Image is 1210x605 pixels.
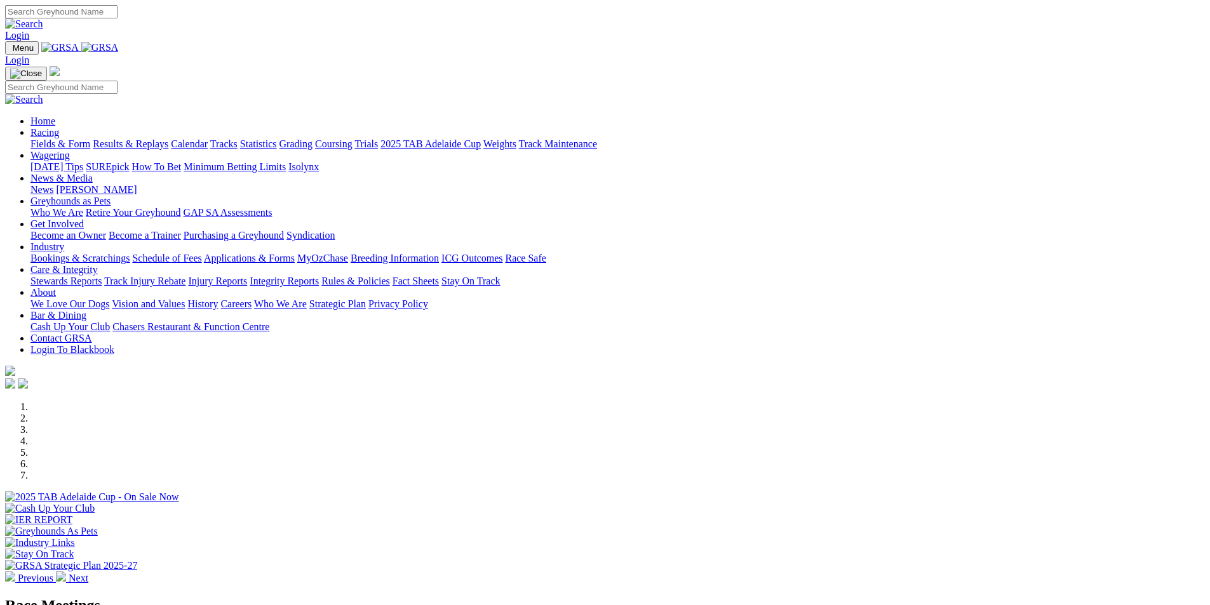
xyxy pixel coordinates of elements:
[184,161,286,172] a: Minimum Betting Limits
[250,276,319,286] a: Integrity Reports
[5,573,56,583] a: Previous
[30,127,59,138] a: Racing
[5,560,137,571] img: GRSA Strategic Plan 2025-27
[5,55,29,65] a: Login
[5,30,29,41] a: Login
[393,276,439,286] a: Fact Sheets
[112,321,269,332] a: Chasers Restaurant & Function Centre
[30,138,1205,150] div: Racing
[30,116,55,126] a: Home
[18,378,28,389] img: twitter.svg
[10,69,42,79] img: Close
[109,230,181,241] a: Become a Trainer
[86,161,129,172] a: SUREpick
[220,298,252,309] a: Careers
[351,253,439,263] a: Breeding Information
[441,253,502,263] a: ICG Outcomes
[30,310,86,321] a: Bar & Dining
[30,276,102,286] a: Stewards Reports
[5,18,43,30] img: Search
[50,66,60,76] img: logo-grsa-white.png
[5,378,15,389] img: facebook.svg
[5,571,15,582] img: chevron-left-pager-white.svg
[5,514,72,526] img: IER REPORT
[354,138,378,149] a: Trials
[321,276,390,286] a: Rules & Policies
[30,161,83,172] a: [DATE] Tips
[30,184,1205,196] div: News & Media
[30,264,98,275] a: Care & Integrity
[286,230,335,241] a: Syndication
[30,253,1205,264] div: Industry
[132,253,201,263] a: Schedule of Fees
[5,366,15,376] img: logo-grsa-white.png
[30,287,56,298] a: About
[210,138,238,149] a: Tracks
[13,43,34,53] span: Menu
[30,241,64,252] a: Industry
[41,42,79,53] img: GRSA
[5,503,95,514] img: Cash Up Your Club
[5,548,74,560] img: Stay On Track
[483,138,516,149] a: Weights
[240,138,277,149] a: Statistics
[30,150,70,161] a: Wagering
[81,42,119,53] img: GRSA
[30,253,130,263] a: Bookings & Scratchings
[30,298,109,309] a: We Love Our Dogs
[56,573,88,583] a: Next
[104,276,185,286] a: Track Injury Rebate
[184,207,272,218] a: GAP SA Assessments
[86,207,181,218] a: Retire Your Greyhound
[30,161,1205,173] div: Wagering
[5,526,98,537] img: Greyhounds As Pets
[5,41,39,55] button: Toggle navigation
[30,276,1205,287] div: Care & Integrity
[279,138,313,149] a: Grading
[297,253,348,263] a: MyOzChase
[93,138,168,149] a: Results & Replays
[112,298,185,309] a: Vision and Values
[5,491,179,503] img: 2025 TAB Adelaide Cup - On Sale Now
[288,161,319,172] a: Isolynx
[368,298,428,309] a: Privacy Policy
[30,207,1205,218] div: Greyhounds as Pets
[18,573,53,583] span: Previous
[309,298,366,309] a: Strategic Plan
[30,321,110,332] a: Cash Up Your Club
[30,184,53,195] a: News
[30,230,1205,241] div: Get Involved
[184,230,284,241] a: Purchasing a Greyhound
[30,196,111,206] a: Greyhounds as Pets
[30,344,114,355] a: Login To Blackbook
[5,81,118,94] input: Search
[30,207,83,218] a: Who We Are
[441,276,500,286] a: Stay On Track
[5,94,43,105] img: Search
[30,230,106,241] a: Become an Owner
[204,253,295,263] a: Applications & Forms
[30,321,1205,333] div: Bar & Dining
[171,138,208,149] a: Calendar
[380,138,481,149] a: 2025 TAB Adelaide Cup
[5,67,47,81] button: Toggle navigation
[5,537,75,548] img: Industry Links
[132,161,182,172] a: How To Bet
[254,298,307,309] a: Who We Are
[30,333,91,343] a: Contact GRSA
[315,138,353,149] a: Coursing
[30,173,93,183] a: News & Media
[30,138,90,149] a: Fields & Form
[56,184,137,195] a: [PERSON_NAME]
[30,218,84,229] a: Get Involved
[519,138,597,149] a: Track Maintenance
[56,571,66,582] img: chevron-right-pager-white.svg
[69,573,88,583] span: Next
[188,276,247,286] a: Injury Reports
[187,298,218,309] a: History
[30,298,1205,310] div: About
[5,5,118,18] input: Search
[505,253,546,263] a: Race Safe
